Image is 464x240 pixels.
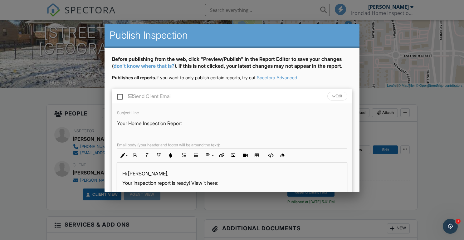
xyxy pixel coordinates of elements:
[327,92,347,100] div: Edit
[203,149,215,161] button: Align
[129,149,141,161] button: Bold (⌘B)
[276,149,288,161] button: Clear Formatting
[112,56,352,75] div: Before publishing from the web, click "Preview/Publish" in the Report Editor to save your changes...
[122,170,342,177] p: Hi [PERSON_NAME],
[178,149,190,161] button: Ordered List
[190,149,202,161] button: Unordered List
[165,149,177,161] button: Colors
[443,219,458,234] iframe: Intercom live chat
[117,143,220,147] label: Email body (your header and footer will be around the text):
[264,149,276,161] button: Code View
[112,75,156,80] strong: Publishes all reports.
[110,29,355,42] h2: Publish Inspection
[117,149,129,161] button: Inline Style
[153,149,165,161] button: Underline (⌘U)
[117,93,171,101] label: Send Client Email
[227,149,239,161] button: Insert Image (⌘P)
[251,149,263,161] button: Insert Table
[239,149,251,161] button: Insert Video
[114,63,174,69] a: don't know where that is?
[257,75,297,80] a: Spectora Advanced
[141,149,153,161] button: Italic (⌘I)
[215,149,227,161] button: Insert Link (⌘K)
[456,219,461,224] span: 1
[122,179,342,186] p: Your inspection report is ready! View it here:
[112,75,256,80] span: If you want to only publish certain reports, try out
[117,110,139,115] label: Subject Line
